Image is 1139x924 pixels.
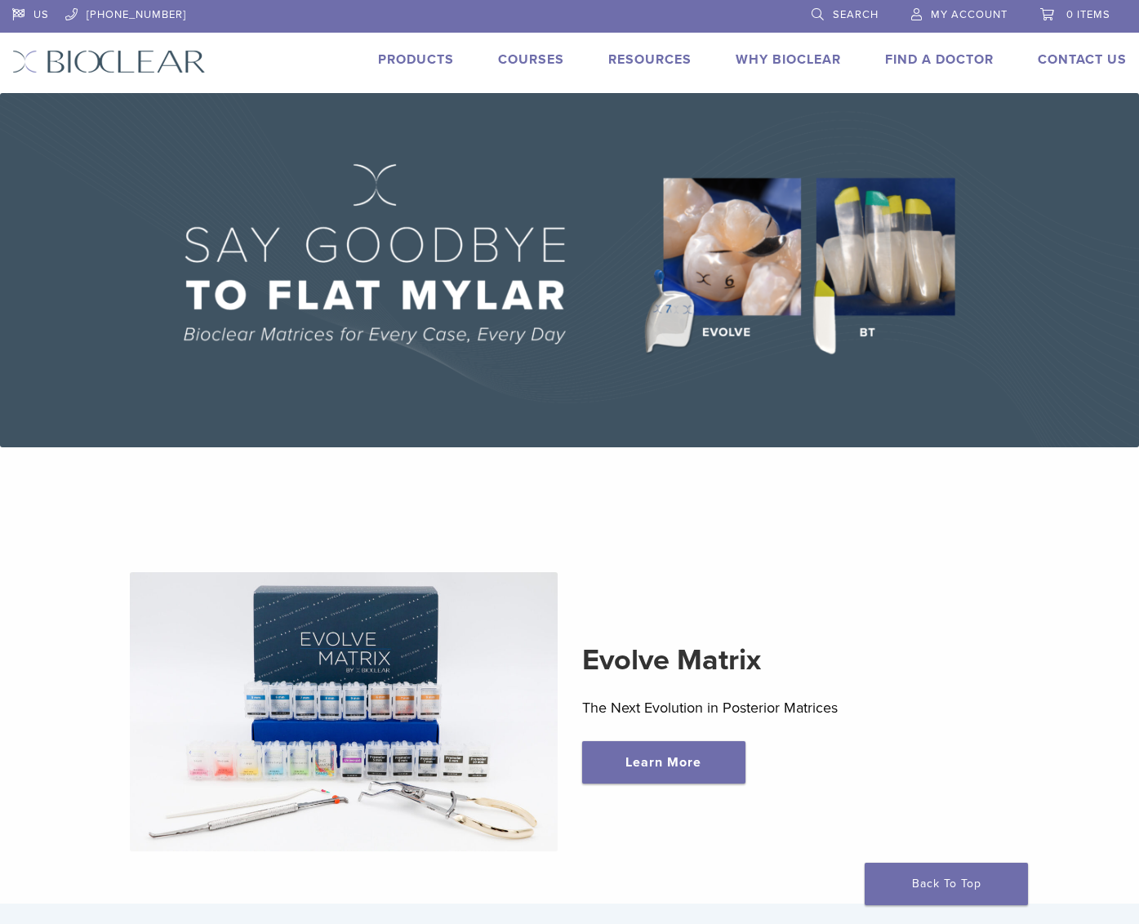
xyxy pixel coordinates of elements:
[378,51,454,68] a: Products
[582,741,745,784] a: Learn More
[498,51,564,68] a: Courses
[130,572,558,851] img: Evolve Matrix
[12,50,206,73] img: Bioclear
[865,863,1028,905] a: Back To Top
[582,695,1010,720] p: The Next Evolution in Posterior Matrices
[885,51,994,68] a: Find A Doctor
[833,8,879,21] span: Search
[736,51,841,68] a: Why Bioclear
[931,8,1008,21] span: My Account
[1038,51,1127,68] a: Contact Us
[608,51,692,68] a: Resources
[582,641,1010,680] h2: Evolve Matrix
[1066,8,1110,21] span: 0 items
